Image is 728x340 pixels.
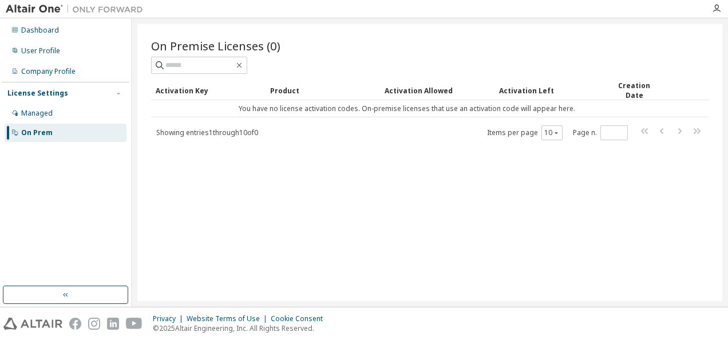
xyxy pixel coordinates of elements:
[610,81,658,100] div: Creation Date
[21,46,60,56] div: User Profile
[544,128,560,137] button: 10
[21,109,53,118] div: Managed
[3,318,62,330] img: altair_logo.svg
[69,318,81,330] img: facebook.svg
[21,67,76,76] div: Company Profile
[156,128,258,137] span: Showing entries 1 through 10 of 0
[271,314,330,323] div: Cookie Consent
[88,318,100,330] img: instagram.svg
[153,323,330,333] p: © 2025 Altair Engineering, Inc. All Rights Reserved.
[6,3,149,15] img: Altair One
[151,100,663,117] td: You have no license activation codes. On-premise licenses that use an activation code will appear...
[156,81,261,100] div: Activation Key
[270,81,375,100] div: Product
[573,125,628,140] span: Page n.
[21,128,53,137] div: On Prem
[126,318,143,330] img: youtube.svg
[21,26,59,35] div: Dashboard
[187,314,271,323] div: Website Terms of Use
[153,314,187,323] div: Privacy
[487,125,563,140] span: Items per page
[151,38,280,54] span: On Premise Licenses (0)
[7,89,68,98] div: License Settings
[499,81,601,100] div: Activation Left
[385,81,490,100] div: Activation Allowed
[107,318,119,330] img: linkedin.svg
